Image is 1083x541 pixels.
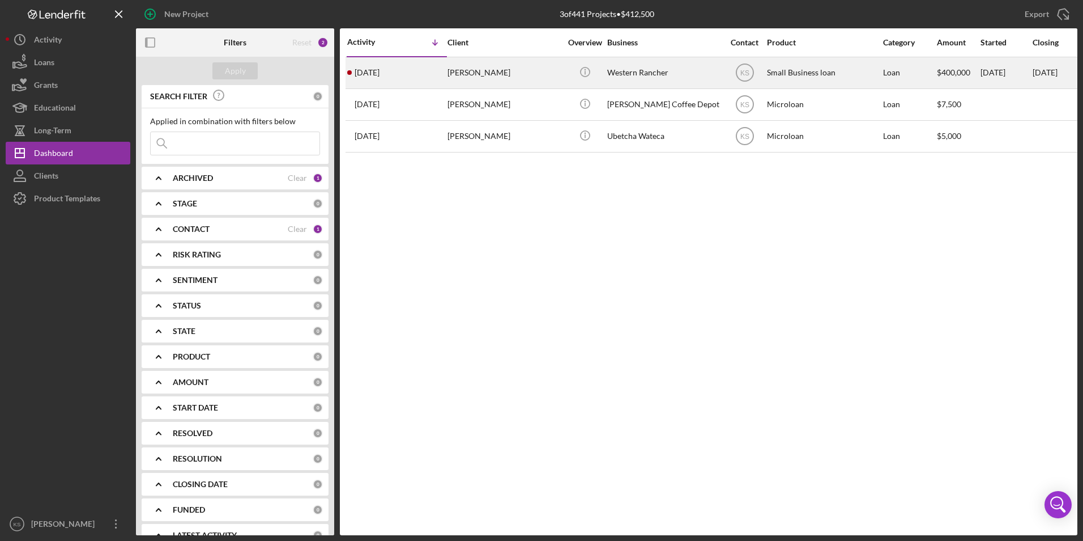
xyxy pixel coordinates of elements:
[34,142,73,167] div: Dashboard
[173,454,222,463] b: RESOLUTION
[355,100,380,109] time: 2025-07-25 20:38
[317,37,329,48] div: 2
[740,69,749,77] text: KS
[34,74,58,99] div: Grants
[6,28,130,51] button: Activity
[740,133,749,141] text: KS
[14,521,21,527] text: KS
[313,352,323,362] div: 0
[447,38,561,47] div: Client
[937,58,979,88] div: $400,000
[34,28,62,54] div: Activity
[173,301,201,310] b: STATUS
[173,378,208,387] b: AMOUNT
[1033,67,1058,77] time: [DATE]
[292,38,312,47] div: Reset
[767,121,880,151] div: Microloan
[150,117,320,126] div: Applied in combination with filters below
[607,90,720,120] div: [PERSON_NAME] Coffee Depot
[34,96,76,122] div: Educational
[6,96,130,119] button: Educational
[6,142,130,164] button: Dashboard
[1025,3,1049,26] div: Export
[740,101,749,109] text: KS
[313,377,323,387] div: 0
[34,51,54,77] div: Loans
[173,276,218,285] b: SENTIMENT
[28,513,102,538] div: [PERSON_NAME]
[564,38,606,47] div: Overview
[313,173,323,183] div: 1
[225,62,246,79] div: Apply
[313,530,323,540] div: 0
[1013,3,1077,26] button: Export
[173,403,218,412] b: START DATE
[560,10,654,19] div: 3 of 441 Projects • $412,500
[355,68,380,77] time: 2025-08-13 12:57
[1044,491,1072,518] div: Open Intercom Messenger
[607,38,720,47] div: Business
[6,513,130,535] button: KS[PERSON_NAME]
[313,454,323,464] div: 0
[723,38,766,47] div: Contact
[883,58,936,88] div: Loan
[136,3,220,26] button: New Project
[767,38,880,47] div: Product
[313,250,323,260] div: 0
[767,58,880,88] div: Small Business loan
[288,225,307,234] div: Clear
[173,352,210,361] b: PRODUCT
[980,58,1031,88] div: [DATE]
[347,37,397,47] div: Activity
[937,121,979,151] div: $5,000
[447,58,561,88] div: [PERSON_NAME]
[6,187,130,210] button: Product Templates
[447,90,561,120] div: [PERSON_NAME]
[313,301,323,311] div: 0
[313,326,323,336] div: 0
[173,250,221,259] b: RISK RATING
[34,187,100,213] div: Product Templates
[212,62,258,79] button: Apply
[313,428,323,438] div: 0
[173,225,210,234] b: CONTACT
[6,51,130,74] button: Loans
[313,198,323,209] div: 0
[355,132,380,141] time: 2025-06-12 18:04
[767,90,880,120] div: Microloan
[34,119,71,145] div: Long-Term
[6,164,130,187] button: Clients
[34,164,58,190] div: Clients
[980,38,1031,47] div: Started
[447,121,561,151] div: [PERSON_NAME]
[313,91,323,102] div: 0
[937,38,979,47] div: Amount
[164,3,208,26] div: New Project
[6,74,130,96] button: Grants
[173,531,237,540] b: LATEST ACTIVITY
[173,199,197,208] b: STAGE
[173,480,228,489] b: CLOSING DATE
[313,403,323,413] div: 0
[173,429,212,438] b: RESOLVED
[937,90,979,120] div: $7,500
[883,38,936,47] div: Category
[607,121,720,151] div: Ubetcha Wateca
[313,224,323,234] div: 1
[173,174,213,183] b: ARCHIVED
[883,121,936,151] div: Loan
[150,92,207,101] b: SEARCH FILTER
[607,58,720,88] div: Western Rancher
[173,327,195,336] b: STATE
[313,505,323,515] div: 0
[6,119,130,142] button: Long-Term
[883,90,936,120] div: Loan
[313,275,323,285] div: 0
